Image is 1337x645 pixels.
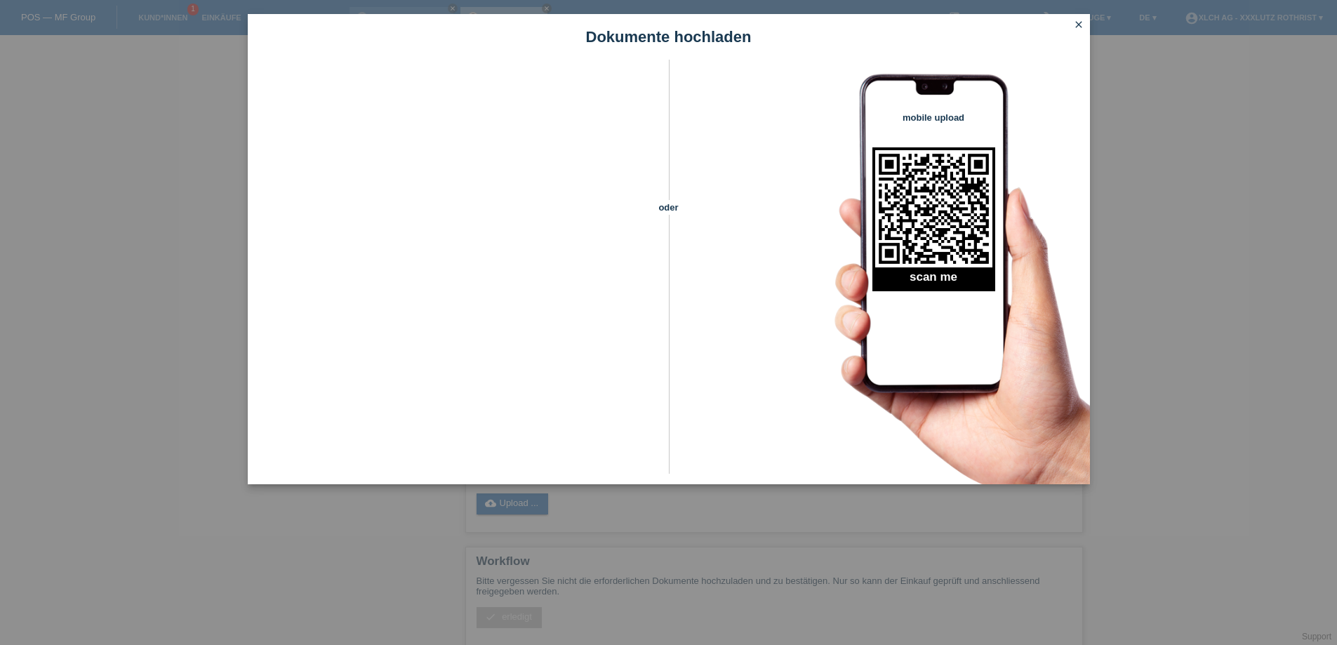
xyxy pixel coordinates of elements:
[1070,18,1088,34] a: close
[269,95,644,446] iframe: Upload
[872,270,995,291] h2: scan me
[248,28,1090,46] h1: Dokumente hochladen
[872,112,995,123] h4: mobile upload
[1073,19,1084,30] i: close
[644,200,693,215] span: oder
